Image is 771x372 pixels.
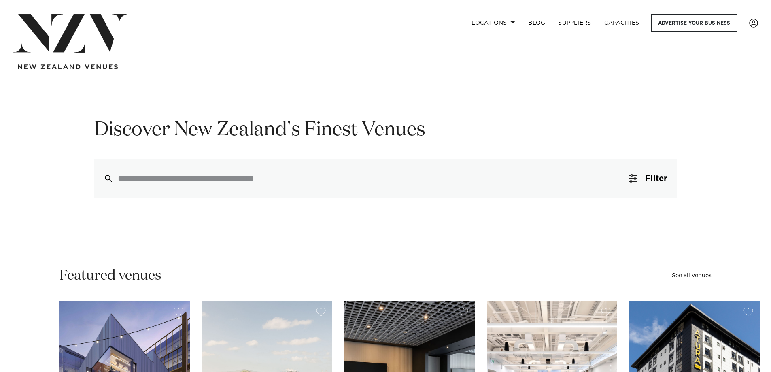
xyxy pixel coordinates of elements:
h2: Featured venues [59,267,161,285]
img: nzv-logo.png [13,14,127,53]
a: See all venues [672,273,712,278]
button: Filter [619,159,677,198]
a: BLOG [522,14,552,32]
span: Filter [645,174,667,183]
a: SUPPLIERS [552,14,597,32]
a: Advertise your business [651,14,737,32]
img: new-zealand-venues-text.png [18,64,118,70]
a: Locations [465,14,522,32]
a: Capacities [598,14,646,32]
h1: Discover New Zealand's Finest Venues [94,117,677,143]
